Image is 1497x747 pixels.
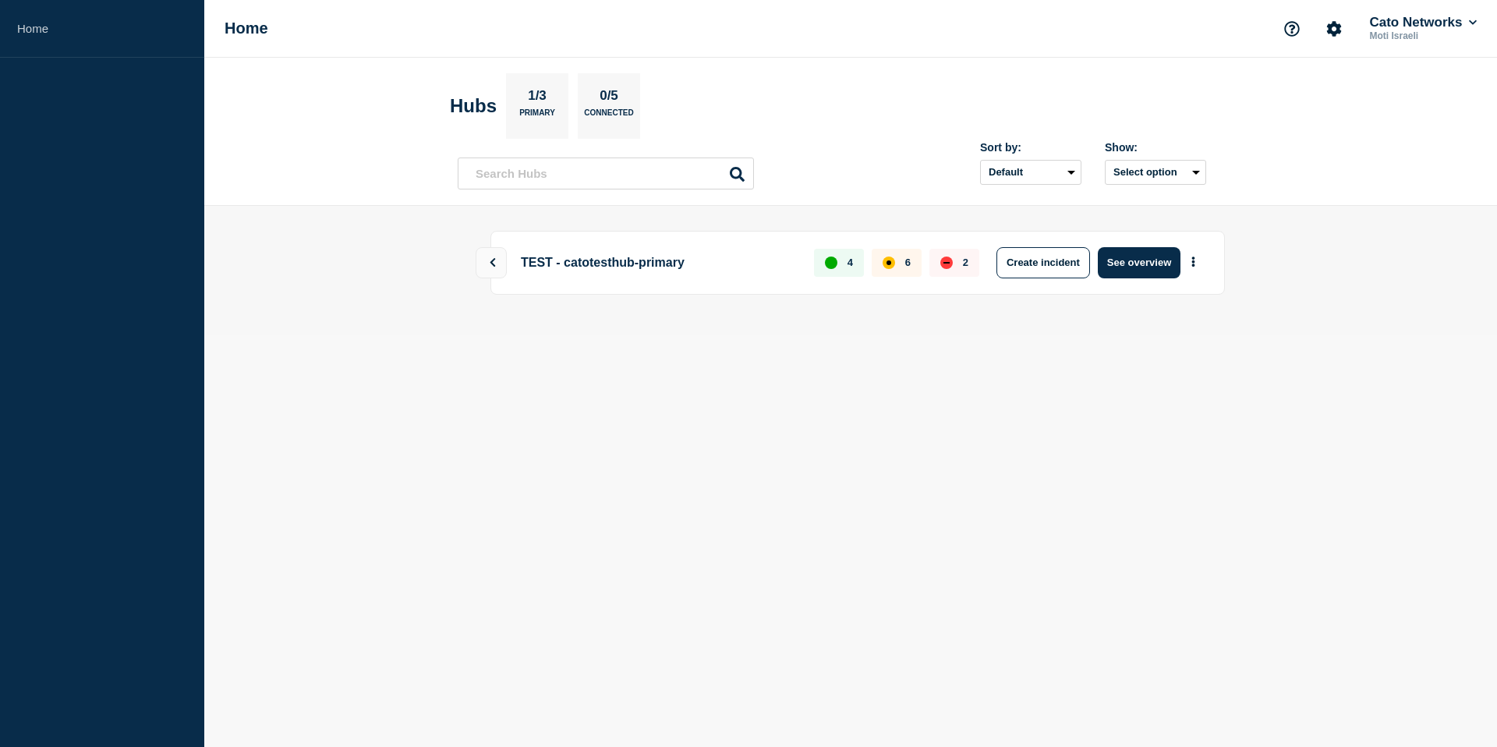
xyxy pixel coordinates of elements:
button: Cato Networks [1366,15,1480,30]
div: affected [883,257,895,269]
p: 4 [848,257,853,268]
p: Primary [519,108,555,125]
div: up [825,257,837,269]
input: Search Hubs [458,158,754,189]
div: Show: [1105,141,1206,154]
button: See overview [1098,247,1180,278]
p: Moti Israeli [1366,30,1480,41]
p: TEST - catotesthub-primary [515,247,796,278]
select: Sort by [980,160,1081,185]
button: Create incident [996,247,1090,278]
div: Sort by: [980,141,1081,154]
h1: Home [225,19,268,37]
p: Connected [584,108,633,125]
p: 0/5 [594,88,625,108]
button: Select option [1105,160,1206,185]
button: Account settings [1318,12,1350,45]
h2: Hubs [450,95,497,117]
p: 1/3 [522,88,553,108]
button: Support [1276,12,1308,45]
button: More actions [1184,249,1203,276]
